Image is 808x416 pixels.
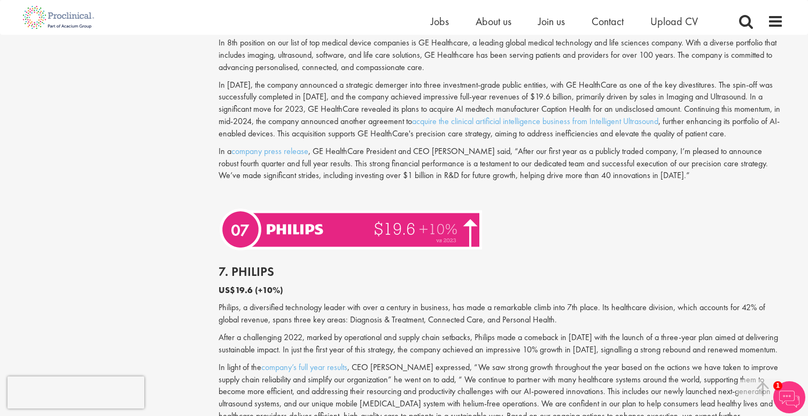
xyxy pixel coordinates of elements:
[261,361,347,373] a: company’s full year results
[219,302,784,326] p: Philips, a diversified technology leader with over a century in business, has made a remarkable c...
[219,265,784,279] h2: 7. Philips
[219,284,283,296] b: US$19.6 (+10%)
[538,14,565,28] a: Join us
[650,14,698,28] a: Upload CV
[431,14,449,28] a: Jobs
[592,14,624,28] a: Contact
[231,145,308,157] a: company press release
[219,332,784,356] p: After a challenging 2022, marked by operational and supply chain setbacks, Philips made a comebac...
[773,381,782,390] span: 1
[412,115,658,127] a: acquire the clinical artificial intelligence business from Intelligent Ultrasound
[773,381,805,413] img: Chatbot
[219,79,784,140] p: In [DATE], the company announced a strategic demerger into three investment-grade public entities...
[7,376,144,409] iframe: reCAPTCHA
[476,14,511,28] a: About us
[219,37,784,74] p: In 8th position on our list of top medical device companies is GE Healthcare, a leading global me...
[219,145,784,182] p: In a , GE HealthCare President and CEO [PERSON_NAME] said, “After our first year as a publicly tr...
